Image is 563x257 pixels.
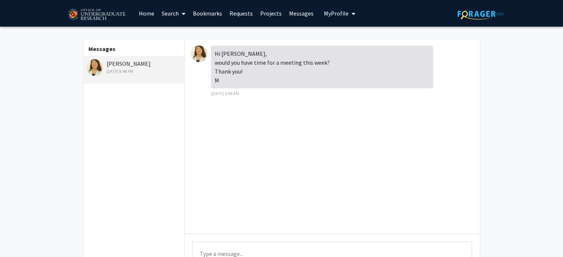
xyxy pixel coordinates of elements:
span: [DATE] 9:48 AM [211,91,239,96]
div: [DATE] 9:48 AM [86,68,183,75]
img: ForagerOne Logo [458,8,504,20]
a: Bookmarks [189,0,226,26]
div: Hi [PERSON_NAME], would you have time for a meeting this week? Thank you! M [211,45,433,88]
a: Projects [257,0,285,26]
img: Magaly Toro [86,59,103,76]
a: Home [135,0,158,26]
img: Magaly Toro [191,45,207,62]
iframe: Chat [6,224,31,251]
div: [PERSON_NAME] [86,59,183,75]
a: Requests [226,0,257,26]
b: Messages [88,45,115,53]
span: My Profile [324,10,349,17]
a: Search [158,0,189,26]
a: Messages [285,0,317,26]
img: University of Maryland Logo [65,6,128,24]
